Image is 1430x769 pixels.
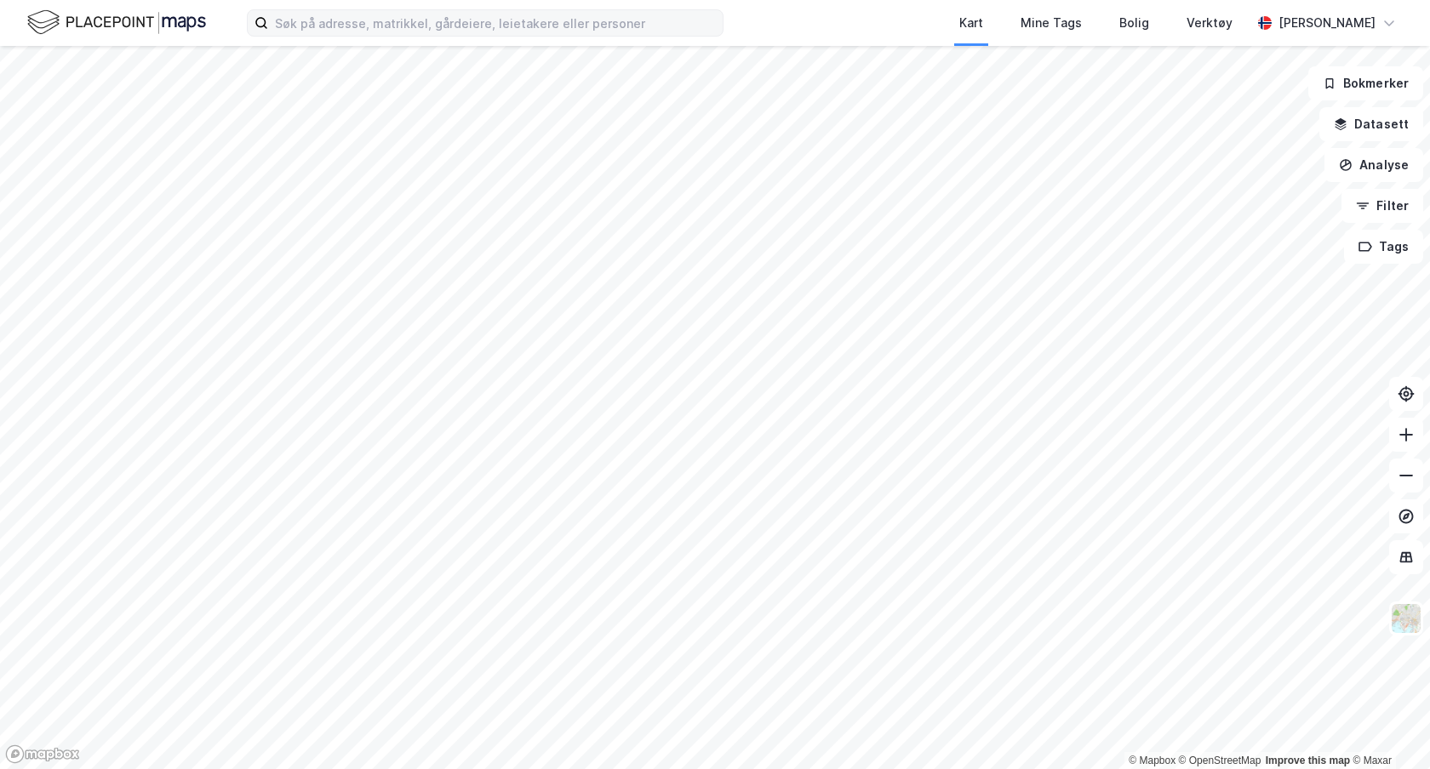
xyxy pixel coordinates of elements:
iframe: Chat Widget [1345,687,1430,769]
div: [PERSON_NAME] [1278,13,1376,33]
div: Kart [959,13,983,33]
button: Bokmerker [1308,66,1423,100]
img: Z [1390,602,1422,635]
input: Søk på adresse, matrikkel, gårdeiere, leietakere eller personer [268,10,723,36]
a: Improve this map [1266,755,1350,766]
button: Filter [1341,189,1423,223]
a: Mapbox [1129,755,1175,766]
button: Tags [1344,230,1423,264]
img: logo.f888ab2527a4732fd821a326f86c7f29.svg [27,8,206,37]
div: Bolig [1119,13,1149,33]
button: Datasett [1319,107,1423,141]
div: Verktøy [1187,13,1233,33]
button: Analyse [1324,148,1423,182]
a: Mapbox homepage [5,744,80,764]
div: Mine Tags [1021,13,1082,33]
a: OpenStreetMap [1179,755,1261,766]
